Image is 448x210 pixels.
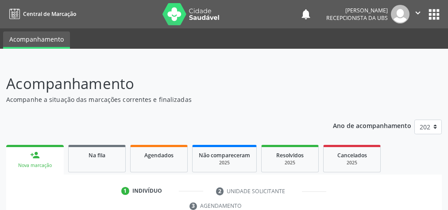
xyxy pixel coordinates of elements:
p: Ano de acompanhamento [333,120,411,131]
img: img [391,5,409,23]
div: Nova marcação [12,162,58,169]
p: Acompanhe a situação das marcações correntes e finalizadas [6,95,311,104]
div: 1 [121,187,129,195]
div: Indivíduo [132,187,162,195]
div: [PERSON_NAME] [326,7,388,14]
a: Acompanhamento [3,31,70,49]
span: Agendados [144,152,174,159]
div: 2025 [268,159,312,166]
span: Central de Marcação [23,10,76,18]
span: Recepcionista da UBS [326,14,388,22]
div: 2025 [330,159,374,166]
span: Cancelados [337,152,367,159]
span: Não compareceram [199,152,250,159]
button: notifications [300,8,312,20]
a: Central de Marcação [6,7,76,21]
div: 2025 [199,159,250,166]
div: person_add [30,150,40,160]
button:  [409,5,426,23]
span: Resolvidos [276,152,304,159]
i:  [413,8,423,18]
button: apps [426,7,442,22]
p: Acompanhamento [6,73,311,95]
span: Na fila [89,152,105,159]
